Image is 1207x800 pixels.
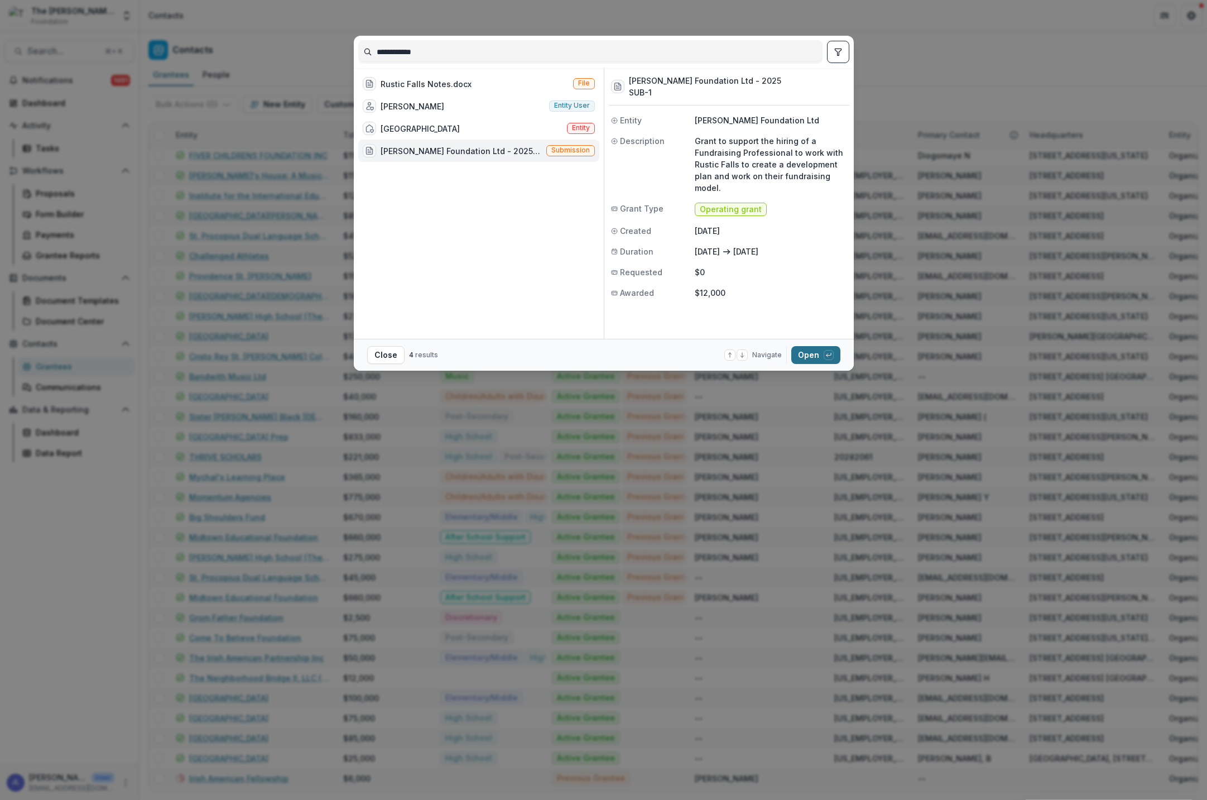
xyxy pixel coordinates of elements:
p: [DATE] [695,246,720,257]
h3: [PERSON_NAME] Foundation Ltd - 2025 [629,75,781,87]
span: Awarded [620,287,654,299]
p: [DATE] [733,246,758,257]
span: Description [620,135,665,147]
span: Entity user [554,102,590,109]
span: results [415,351,438,359]
span: Operating grant [700,205,762,214]
h3: SUB-1 [629,87,781,98]
button: Close [367,346,405,364]
span: Entity [572,124,590,132]
p: $0 [695,266,847,278]
button: Open [791,346,840,364]
span: Entity [620,114,642,126]
span: Requested [620,266,662,278]
span: Grant Type [620,203,663,214]
div: Rustic Falls Notes.docx [381,78,472,90]
span: Submission [551,146,590,154]
span: 4 [409,351,413,359]
span: File [578,79,590,87]
span: Duration [620,246,653,257]
p: [PERSON_NAME] Foundation Ltd [695,114,847,126]
span: Created [620,225,651,237]
p: [DATE] [695,225,847,237]
div: [PERSON_NAME] [381,100,444,112]
div: [PERSON_NAME] Foundation Ltd - 2025 (Grant to support the hiring of a Fundraising Professional to... [381,145,542,157]
div: [GEOGRAPHIC_DATA] [381,123,460,135]
button: toggle filters [827,41,849,63]
p: Grant to support the hiring of a Fundraising Professional to work with Rustic Falls to create a d... [695,135,847,194]
span: Navigate [752,350,782,360]
p: $12,000 [695,287,847,299]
